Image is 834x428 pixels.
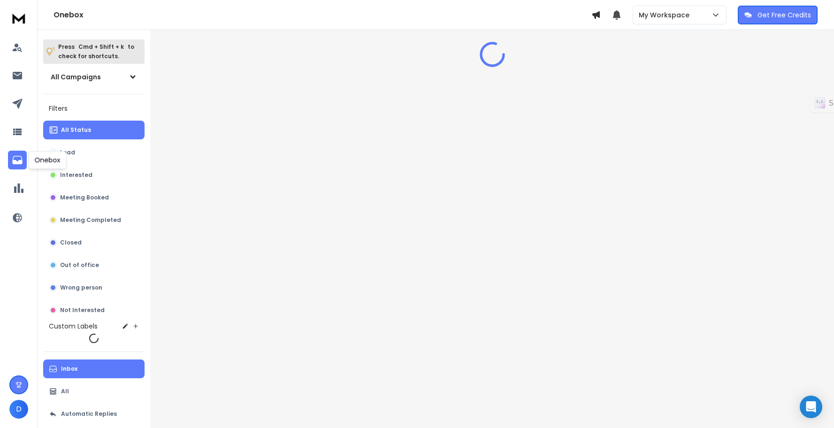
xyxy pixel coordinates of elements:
[43,301,145,320] button: Not Interested
[51,72,101,82] h1: All Campaigns
[60,171,92,179] p: Interested
[61,410,117,418] p: Automatic Replies
[60,194,109,201] p: Meeting Booked
[43,359,145,378] button: Inbox
[60,306,105,314] p: Not Interested
[43,211,145,229] button: Meeting Completed
[639,10,693,20] p: My Workspace
[738,6,818,24] button: Get Free Credits
[9,400,28,419] button: D
[43,102,145,115] h3: Filters
[43,166,145,184] button: Interested
[61,126,91,134] p: All Status
[43,278,145,297] button: Wrong person
[61,365,77,373] p: Inbox
[43,143,145,162] button: Lead
[60,284,102,291] p: Wrong person
[43,121,145,139] button: All Status
[60,239,82,246] p: Closed
[29,151,67,169] div: Onebox
[43,382,145,401] button: All
[800,396,822,418] div: Open Intercom Messenger
[9,9,28,27] img: logo
[43,233,145,252] button: Closed
[757,10,811,20] p: Get Free Credits
[49,321,98,331] h3: Custom Labels
[60,149,75,156] p: Lead
[54,9,591,21] h1: Onebox
[43,188,145,207] button: Meeting Booked
[43,68,145,86] button: All Campaigns
[43,256,145,275] button: Out of office
[60,216,121,224] p: Meeting Completed
[77,41,125,52] span: Cmd + Shift + k
[60,261,99,269] p: Out of office
[43,405,145,423] button: Automatic Replies
[58,42,134,61] p: Press to check for shortcuts.
[61,388,69,395] p: All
